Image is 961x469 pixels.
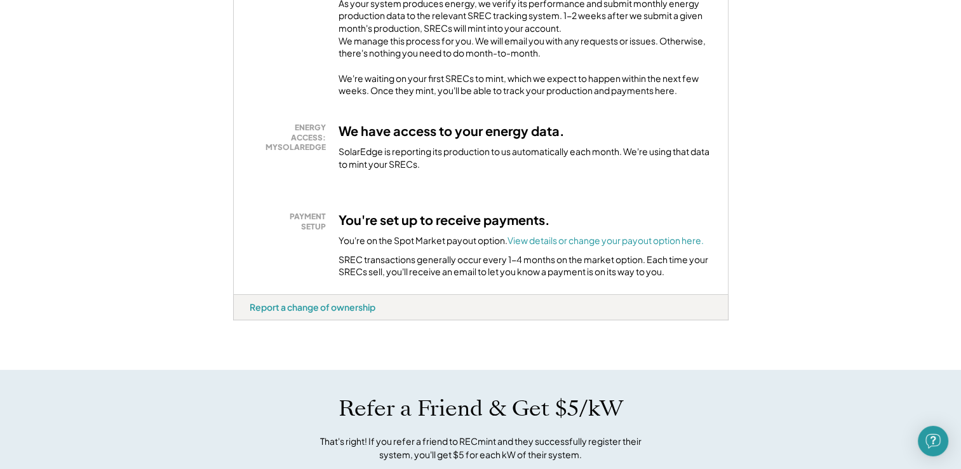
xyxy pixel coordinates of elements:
h3: You're set up to receive payments. [339,212,550,228]
div: kkjuocak - VA Distributed [233,320,276,325]
div: PAYMENT SETUP [256,212,326,231]
h3: We have access to your energy data. [339,123,565,139]
div: Open Intercom Messenger [918,426,948,456]
a: View details or change your payout option here. [507,234,704,246]
div: You're on the Spot Market payout option. [339,234,704,247]
div: Report a change of ownership [250,301,375,313]
div: That's right! If you refer a friend to RECmint and they successfully register their system, you'l... [306,435,655,461]
div: ENERGY ACCESS: MYSOLAREDGE [256,123,326,153]
h1: Refer a Friend & Get $5/kW [339,395,623,422]
div: SREC transactions generally occur every 1-4 months on the market option. Each time your SRECs sel... [339,254,712,278]
div: SolarEdge is reporting its production to us automatically each month. We're using that data to mi... [339,146,712,170]
div: We're waiting on your first SRECs to mint, which we expect to happen within the next few weeks. O... [339,72,712,97]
